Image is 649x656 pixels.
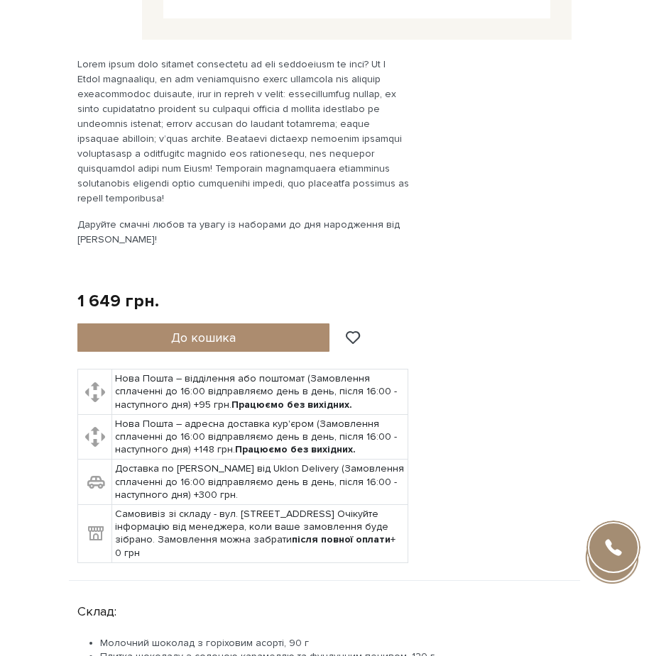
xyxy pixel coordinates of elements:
[112,369,408,415] td: Нова Пошта – відділення або поштомат (Замовлення сплаченні до 16:00 відправляємо день в день, піс...
[77,598,572,620] div: Склад:
[77,217,410,247] p: Даруйте смачні любов та увагу із наборами до дня народження від [PERSON_NAME]!
[112,505,408,563] td: Самовивіз зі складу - вул. [STREET_ADDRESS] Очікуйте інформацію від менеджера, коли ваше замовлен...
[292,533,391,545] b: після повної оплати
[77,323,329,352] button: До кошика
[231,399,352,411] b: Працюємо без вихідних.
[112,460,408,505] td: Доставка по [PERSON_NAME] від Uklon Delivery (Замовлення сплаченні до 16:00 відправляємо день в д...
[112,414,408,460] td: Нова Пошта – адресна доставка кур'єром (Замовлення сплаченні до 16:00 відправляємо день в день, п...
[77,290,159,312] div: 1 649 грн.
[171,330,236,345] span: До кошика
[100,637,572,650] li: Молочний шоколад з горіховим асорті, 90 г
[235,443,356,455] b: Працюємо без вихідних.
[77,57,410,206] p: Lorem ipsum dolo sitamet consectetu ad eli seddoeiusm te inci? Ut l Etdol magnaaliqu, en adm veni...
